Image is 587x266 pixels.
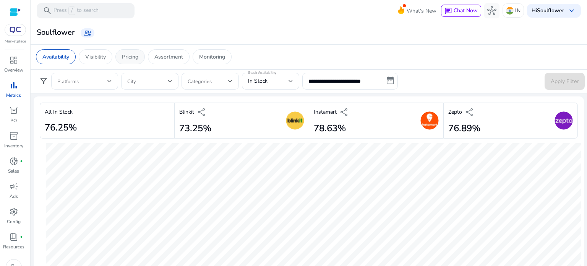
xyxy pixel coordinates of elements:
[4,142,23,149] p: Inventory
[45,122,77,133] h2: 76.25%
[248,77,268,85] span: In Stock
[407,4,436,18] span: What's New
[441,5,481,17] button: chatChat Now
[248,70,276,75] mat-label: Stock Availability
[9,157,18,166] span: donut_small
[42,53,69,61] p: Availability
[68,7,75,15] span: /
[179,108,194,116] p: Blinkit
[9,81,18,90] span: bar_chart
[340,108,349,117] span: share
[448,108,462,116] p: Zepto
[9,131,18,140] span: inventory_2
[20,235,23,238] span: fiber_manual_record
[197,108,206,117] span: share
[45,108,73,116] p: All In Stock
[84,29,91,37] span: group_add
[10,193,18,200] p: Ads
[515,4,521,17] p: IN
[314,123,349,134] h2: 78.63%
[487,6,496,15] span: hub
[4,67,23,73] p: Overview
[179,123,211,134] h2: 73.25%
[3,243,24,250] p: Resources
[6,92,21,99] p: Metrics
[199,53,225,61] p: Monitoring
[506,7,514,15] img: in.svg
[454,7,478,14] span: Chat Now
[9,182,18,191] span: campaign
[54,7,99,15] p: Press to search
[39,77,48,86] span: filter_alt
[448,123,480,134] h2: 76.89%
[7,218,21,225] p: Config
[5,39,26,44] p: Marketplace
[314,108,337,116] p: Instamart
[10,117,17,124] p: PO
[567,6,576,15] span: keyboard_arrow_down
[37,28,75,37] h3: Soulflower
[20,160,23,163] span: fiber_manual_record
[122,53,138,61] p: Pricing
[9,232,18,242] span: book_4
[532,8,564,13] p: Hi
[9,207,18,216] span: settings
[484,3,499,18] button: hub
[537,7,564,14] b: Soulflower
[85,53,106,61] p: Visibility
[81,28,94,38] a: group_add
[9,55,18,65] span: dashboard
[8,168,19,175] p: Sales
[8,27,22,33] img: QC-logo.svg
[154,53,183,61] p: Assortment
[444,7,452,15] span: chat
[43,6,52,15] span: search
[465,108,474,117] span: share
[9,106,18,115] span: orders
